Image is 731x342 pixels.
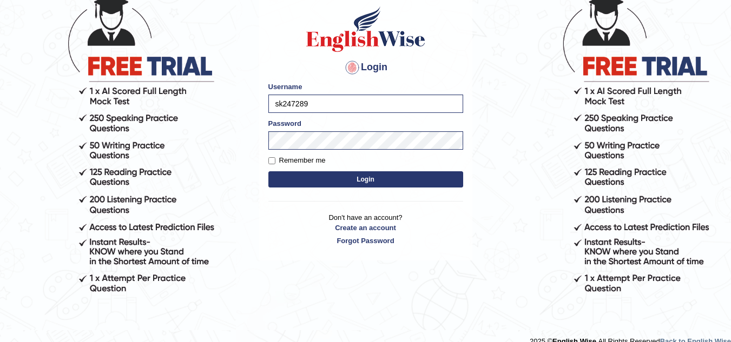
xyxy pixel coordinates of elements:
[268,59,463,76] h4: Login
[268,155,326,166] label: Remember me
[268,223,463,233] a: Create an account
[268,236,463,246] a: Forgot Password
[268,82,302,92] label: Username
[268,118,301,129] label: Password
[268,157,275,164] input: Remember me
[268,212,463,246] p: Don't have an account?
[304,5,427,53] img: Logo of English Wise sign in for intelligent practice with AI
[268,171,463,187] button: Login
